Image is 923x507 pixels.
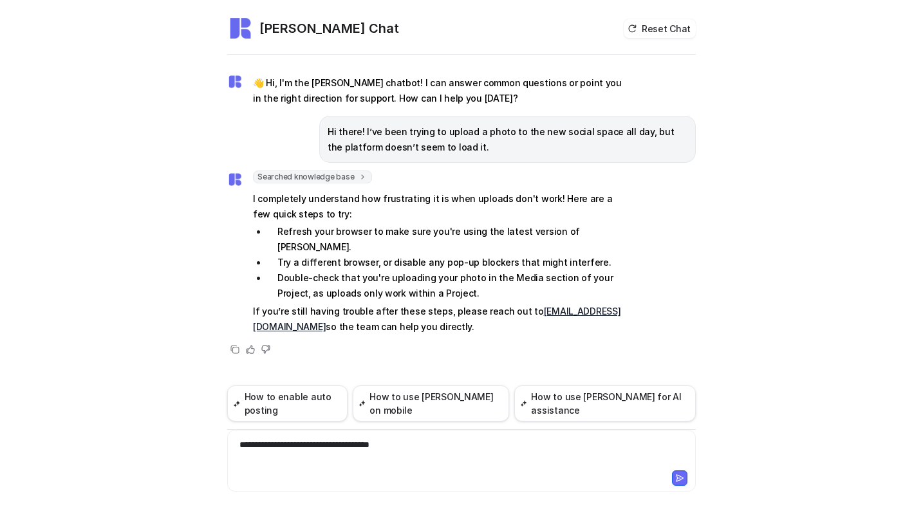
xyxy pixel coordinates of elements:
span: Searched knowledge base [253,171,372,183]
img: Widget [227,15,253,41]
li: Refresh your browser to make sure you're using the latest version of [PERSON_NAME]. [267,224,629,255]
button: How to use [PERSON_NAME] on mobile [353,385,509,421]
li: Try a different browser, or disable any pop-up blockers that might interfere. [267,255,629,270]
li: Double-check that you're uploading your photo in the Media section of your Project, as uploads on... [267,270,629,301]
p: I completely understand how frustrating it is when uploads don't work! Here are a few quick steps... [253,191,629,222]
a: [EMAIL_ADDRESS][DOMAIN_NAME] [253,306,621,332]
p: Hi there! I’ve been trying to upload a photo to the new social space all day, but the platform do... [328,124,687,155]
img: Widget [227,172,243,187]
button: How to enable auto posting [227,385,348,421]
h2: [PERSON_NAME] Chat [259,19,399,37]
img: Widget [227,74,243,89]
p: If you’re still having trouble after these steps, please reach out to so the team can help you di... [253,304,629,335]
button: How to use [PERSON_NAME] for AI assistance [514,385,696,421]
p: 👋 Hi, I'm the [PERSON_NAME] chatbot! I can answer common questions or point you in the right dire... [253,75,629,106]
button: Reset Chat [624,19,696,38]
